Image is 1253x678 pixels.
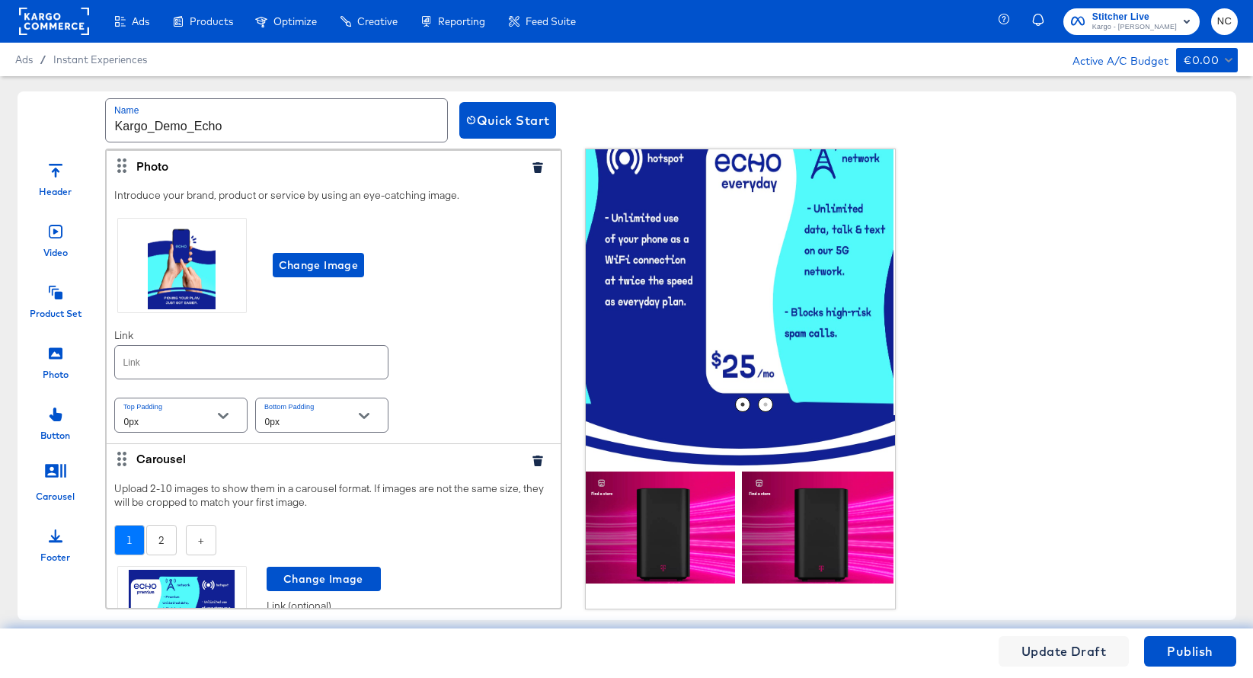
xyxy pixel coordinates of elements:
div: 1 [114,525,145,556]
div: Active A/C Budget [1056,48,1168,71]
span: Change Image [273,570,375,589]
div: Introduce your brand, product or service by using an eye-catching image. [107,181,561,443]
span: / [33,53,53,66]
button: Update Draft [999,636,1130,667]
button: Quick Start [459,102,556,139]
button: NC [1211,8,1238,35]
div: 2 [146,525,177,556]
button: Open [212,405,235,427]
img: carousel-item-1 [700,104,1011,415]
div: Link (optional) [267,599,449,654]
span: Products [190,15,233,27]
span: Optimize [273,15,317,27]
div: Upload 2-10 images to show them in a carousel format. If images are not the same size, they will ... [114,481,553,510]
span: Change Image [279,256,359,275]
div: Link [114,328,388,383]
button: €0.00 [1176,48,1238,72]
div: Footer [40,551,70,564]
img: hero placeholder [584,415,895,465]
span: NC [1217,13,1232,30]
div: Video [43,246,68,259]
div: Photo [136,158,519,174]
input: http://www.example.com [115,346,388,379]
div: + [186,525,216,555]
span: Quick Start [465,110,550,131]
div: Button [40,429,70,442]
button: 2 [758,397,773,412]
div: Header [39,185,72,198]
button: 1 [735,397,750,412]
div: Carousel [36,490,75,503]
button: Publish [1144,636,1235,667]
span: Reporting [438,15,485,27]
span: Ads [132,15,149,27]
span: Stitcher Live [1092,9,1177,25]
div: Product Set [30,307,82,320]
span: Feed Suite [526,15,576,27]
button: Stitcher LiveKargo - [PERSON_NAME] [1063,8,1200,35]
button: Change Image [273,253,365,277]
span: Kargo - [PERSON_NAME] [1092,21,1177,34]
span: Publish [1167,641,1213,662]
div: Carousel [136,450,519,466]
span: Ads [15,53,33,66]
div: Photo [43,368,69,381]
button: Change Image [267,567,381,591]
a: Instant Experiences [53,53,147,66]
div: €0.00 [1184,51,1219,70]
span: Update Draft [1021,641,1107,662]
span: Creative [357,15,398,27]
button: Open [353,405,376,427]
